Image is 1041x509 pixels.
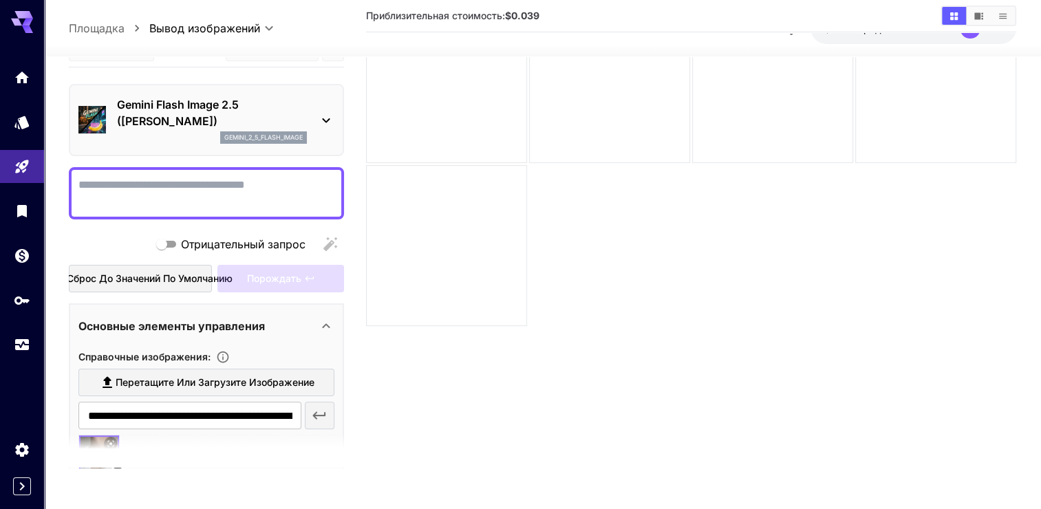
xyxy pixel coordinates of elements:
span: Перетащите или загрузите изображение [116,374,314,391]
div: Отображение медиафайлов в виде сеткиОтображение мультимедиа в режиме просмотра видеоОтображение м... [941,6,1016,26]
button: Отображение мультимедиа в режиме просмотра видео [967,7,991,25]
button: Сброс до значений по умолчанию [69,265,212,293]
button: Отображение медиафайлов в виде сетки [942,7,966,25]
div: Параметры [14,441,30,458]
span: Справочные изображения: [78,351,211,362]
span: Приблизительная стоимость: [366,10,539,21]
p: gemini_2_5_flash_image [224,133,303,142]
span: Вывод изображений [149,20,260,36]
button: Отображение медиафайлов в виде списка [991,7,1015,25]
div: Модели [14,113,30,131]
div: Библиотека [14,202,30,219]
div: Употребление [14,336,30,354]
nav: breadcrumb [69,20,149,36]
div: Площадка [14,158,30,175]
span: $20.05 [824,23,858,34]
div: Дом [14,69,30,86]
label: Перетащите или загрузите изображение [78,369,334,397]
div: Gemini Flash Image 2.5 ([PERSON_NAME])gemini_2_5_flash_image [78,91,334,149]
div: Бумажник [14,247,30,264]
font: Сброс до значений по умолчанию [67,270,233,288]
b: $0.039 [505,10,539,21]
button: Развернуть боковую панель [13,477,31,495]
p: Основные элементы управления [78,318,265,334]
div: Основные элементы управления [78,310,334,343]
a: Площадка [69,20,125,36]
div: Пожалуйста, заполните подсказку [217,265,344,293]
span: кредитов осталось [858,23,949,34]
p: Gemini Flash Image 2.5 ([PERSON_NAME]) [117,96,307,129]
button: Загрузите эталонное изображение, чтобы сориентировать результат. Это необходимо для Image-to-Imag... [211,350,235,364]
span: Отрицательный запрос [181,236,305,252]
div: Ключи API [14,292,30,309]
